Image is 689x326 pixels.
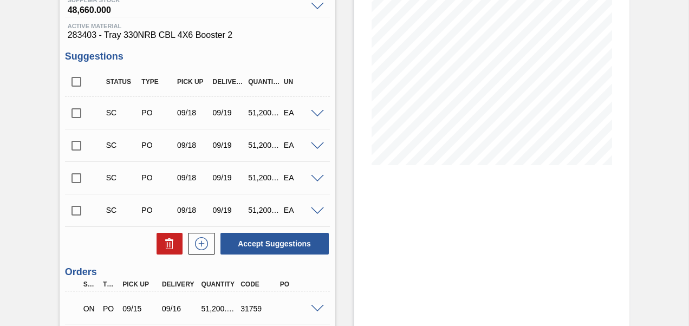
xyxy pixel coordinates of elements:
div: 09/15/2025 [120,304,162,313]
div: Purchase order [139,141,177,149]
div: Suggestion Created [103,141,141,149]
div: 09/18/2025 [174,141,212,149]
h3: Orders [65,266,330,278]
div: New suggestion [183,233,215,255]
div: Suggestion Created [103,206,141,214]
div: Delivery [210,78,248,86]
div: 51,200.000 [245,141,283,149]
div: 09/16/2025 [159,304,201,313]
div: Quantity [199,281,241,288]
div: 51,200.000 [245,173,283,182]
div: EA [281,108,319,117]
div: Purchase order [100,304,119,313]
div: Code [238,281,280,288]
div: Pick up [120,281,162,288]
div: Type [139,78,177,86]
div: 09/19/2025 [210,108,248,117]
div: Type [100,281,119,288]
div: 51,200.000 [245,206,283,214]
div: 09/19/2025 [210,173,248,182]
div: Purchase order [139,173,177,182]
div: Purchase order [139,108,177,117]
div: EA [281,173,319,182]
div: Delete Suggestions [151,233,183,255]
div: Step [81,281,99,288]
div: 51,200.000 [199,304,241,313]
div: UN [281,78,319,86]
p: ON [83,304,96,313]
div: 09/18/2025 [174,173,212,182]
div: 09/18/2025 [174,206,212,214]
div: Quantity [245,78,283,86]
div: Negotiating Order [81,297,99,321]
div: 31759 [238,304,280,313]
div: Suggestion Created [103,173,141,182]
div: 51,200.000 [245,108,283,117]
span: Active Material [68,23,327,29]
div: 09/19/2025 [210,141,248,149]
div: EA [281,206,319,214]
div: 09/18/2025 [174,108,212,117]
div: Purchase order [139,206,177,214]
div: Suggestion Created [103,108,141,117]
div: Status [103,78,141,86]
div: EA [281,141,319,149]
div: Pick up [174,78,212,86]
span: 48,660.000 [68,3,305,14]
div: Accept Suggestions [215,232,330,256]
div: PO [277,281,320,288]
div: Delivery [159,281,201,288]
span: 283403 - Tray 330NRB CBL 4X6 Booster 2 [68,30,327,40]
button: Accept Suggestions [220,233,329,255]
div: 09/19/2025 [210,206,248,214]
h3: Suggestions [65,51,330,62]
